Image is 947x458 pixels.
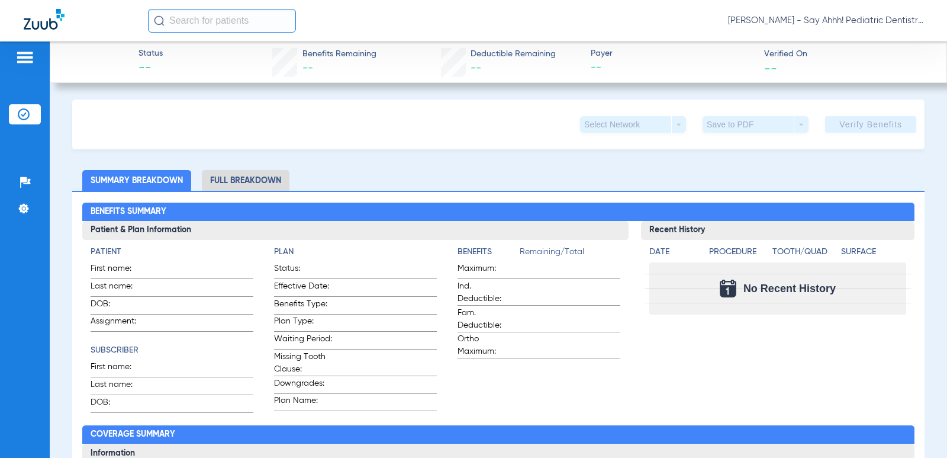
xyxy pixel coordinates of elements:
span: -- [138,60,163,77]
app-breakdown-title: Tooth/Quad [772,246,837,262]
span: Plan Name: [274,395,332,411]
span: Deductible Remaining [471,48,556,60]
h3: Recent History [641,221,914,240]
h4: Benefits [458,246,520,258]
span: Remaining/Total [520,246,620,262]
span: DOB: [91,298,149,314]
span: Benefits Remaining [302,48,376,60]
span: Status [138,47,163,60]
h4: Patient [91,246,253,258]
span: Missing Tooth Clause: [274,351,332,376]
span: Downgrades: [274,377,332,393]
h2: Benefits Summary [82,203,914,222]
span: -- [764,62,777,74]
span: Maximum: [458,262,516,278]
app-breakdown-title: Date [649,246,699,262]
span: -- [591,60,754,75]
app-breakdown-title: Procedure [709,246,768,262]
span: Ortho Maximum: [458,333,516,358]
span: Payer [591,47,754,60]
span: Last name: [91,379,149,395]
span: [PERSON_NAME] - Say Ahhh! Pediatric Dentistry [728,15,923,27]
h4: Subscriber [91,344,253,357]
h4: Date [649,246,699,258]
span: Plan Type: [274,315,332,331]
span: Verified On [764,48,927,60]
img: Calendar [720,280,736,297]
span: Assignment: [91,315,149,331]
span: DOB: [91,396,149,412]
li: Summary Breakdown [82,170,191,191]
span: No Recent History [743,283,836,294]
span: Benefits Type: [274,298,332,314]
app-breakdown-title: Surface [841,246,906,262]
h2: Coverage Summary [82,425,914,444]
span: Last name: [91,280,149,296]
span: Effective Date: [274,280,332,296]
h4: Surface [841,246,906,258]
h4: Procedure [709,246,768,258]
span: Fam. Deductible: [458,307,516,332]
span: -- [302,63,313,73]
img: hamburger-icon [15,50,34,65]
img: Zuub Logo [24,9,65,30]
span: -- [471,63,481,73]
li: Full Breakdown [202,170,289,191]
input: Search for patients [148,9,296,33]
h3: Patient & Plan Information [82,221,629,240]
span: Status: [274,262,332,278]
h4: Tooth/Quad [772,246,837,258]
img: Search Icon [154,15,165,26]
span: Ind. Deductible: [458,280,516,305]
span: First name: [91,262,149,278]
span: Waiting Period: [274,333,332,349]
span: First name: [91,361,149,377]
app-breakdown-title: Benefits [458,246,520,262]
h4: Plan [274,246,437,258]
